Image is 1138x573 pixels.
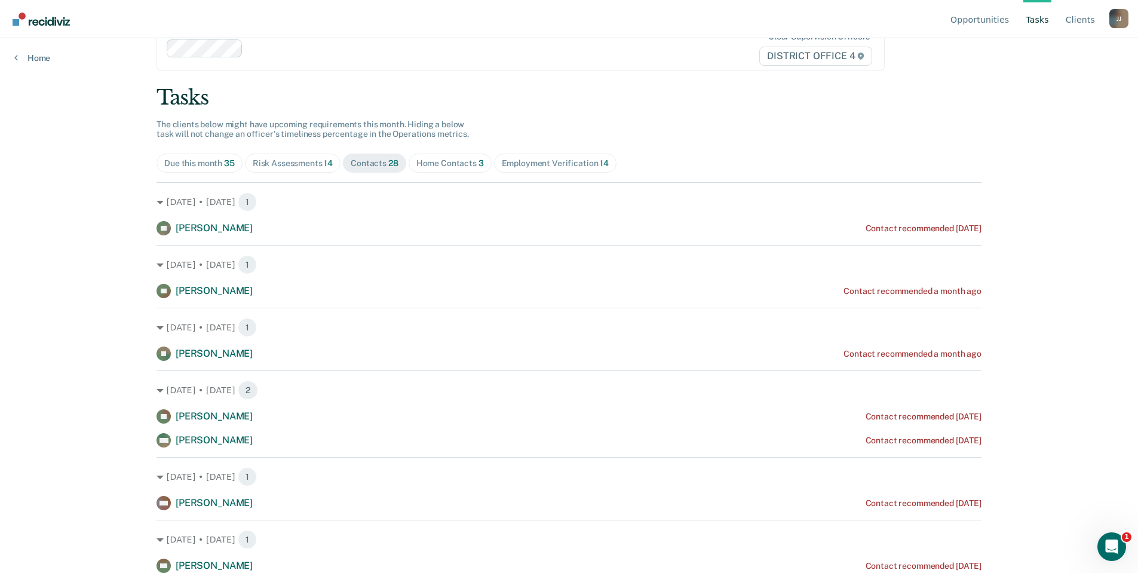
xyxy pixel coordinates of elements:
[176,222,253,234] span: [PERSON_NAME]
[238,381,258,400] span: 2
[502,158,609,168] div: Employment Verification
[157,119,469,139] span: The clients below might have upcoming requirements this month. Hiding a below task will not chang...
[157,85,981,110] div: Tasks
[157,530,981,549] div: [DATE] • [DATE] 1
[324,158,333,168] span: 14
[866,561,981,571] div: Contact recommended [DATE]
[866,498,981,508] div: Contact recommended [DATE]
[176,560,253,571] span: [PERSON_NAME]
[164,158,235,168] div: Due this month
[843,349,981,359] div: Contact recommended a month ago
[866,412,981,422] div: Contact recommended [DATE]
[1109,9,1128,28] div: J J
[388,158,398,168] span: 28
[176,434,253,446] span: [PERSON_NAME]
[416,158,484,168] div: Home Contacts
[224,158,235,168] span: 35
[1097,532,1126,561] iframe: Intercom live chat
[1109,9,1128,28] button: Profile dropdown button
[843,286,981,296] div: Contact recommended a month ago
[176,410,253,422] span: [PERSON_NAME]
[238,255,257,274] span: 1
[176,497,253,508] span: [PERSON_NAME]
[600,158,609,168] span: 14
[478,158,484,168] span: 3
[157,381,981,400] div: [DATE] • [DATE] 2
[866,223,981,234] div: Contact recommended [DATE]
[351,158,398,168] div: Contacts
[866,436,981,446] div: Contact recommended [DATE]
[176,285,253,296] span: [PERSON_NAME]
[157,467,981,486] div: [DATE] • [DATE] 1
[238,530,257,549] span: 1
[157,192,981,212] div: [DATE] • [DATE] 1
[238,467,257,486] span: 1
[238,318,257,337] span: 1
[176,348,253,359] span: [PERSON_NAME]
[157,318,981,337] div: [DATE] • [DATE] 1
[238,192,257,212] span: 1
[253,158,333,168] div: Risk Assessments
[759,47,872,66] span: DISTRICT OFFICE 4
[13,13,70,26] img: Recidiviz
[157,255,981,274] div: [DATE] • [DATE] 1
[1122,532,1131,542] span: 1
[14,53,50,63] a: Home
